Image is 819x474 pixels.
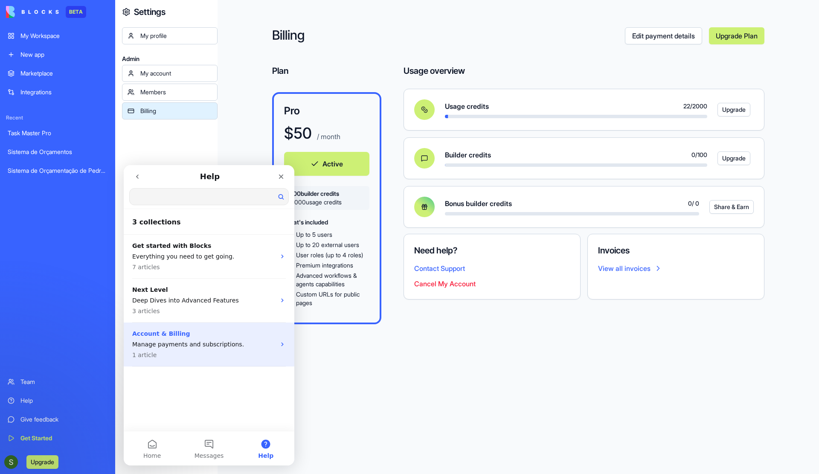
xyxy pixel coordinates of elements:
div: Members [140,88,212,96]
div: My Workspace [20,32,107,40]
div: New app [20,50,107,59]
span: Builder credits [445,150,491,160]
button: Upgrade [26,455,58,469]
h4: Usage overview [404,65,465,77]
span: Admin [122,55,218,63]
h4: Settings [134,6,166,18]
span: 22 / 2000 [683,102,707,111]
a: Pro$50 / monthActive100builder credits2000usage creditsWhat's includedUp to 5 usersUp to 20 exter... [272,92,381,324]
a: Sistema de Orçamentação de Pedra Natural [3,162,113,179]
h4: Plan [272,65,381,77]
button: Cancel My Account [414,279,476,289]
span: 2000 usage credits [291,198,363,206]
span: Up to 5 users [296,230,332,239]
div: Task Master Pro [8,129,107,137]
a: View all invoices [598,263,754,273]
a: BETA [6,6,86,18]
a: Upgrade [717,103,743,116]
a: Upgrade Plan [709,27,764,44]
a: Sistema de Orçamentos [3,143,113,160]
div: Help [20,396,107,405]
a: Upgrade [717,151,743,165]
span: Usage credits [445,101,489,111]
div: Give feedback [20,415,107,424]
button: Active [284,152,369,176]
p: / month [315,131,340,142]
span: 100 builder credits [291,189,363,198]
h3: Pro [284,104,369,118]
h4: Need help? [414,244,570,256]
iframe: Intercom live chat [124,165,294,465]
div: Marketplace [20,69,107,78]
h2: Billing [272,27,625,44]
button: Share & Earn [709,200,754,214]
a: Upgrade [26,457,58,466]
a: Integrations [3,84,113,101]
span: Help [134,288,150,294]
a: Edit payment details [625,27,702,44]
a: My account [122,65,218,82]
a: My profile [122,27,218,44]
div: Get Started [20,434,107,442]
span: 0 / 100 [691,151,707,159]
a: Team [3,373,113,390]
div: My account [140,69,212,78]
a: Billing [122,102,218,119]
span: What's included [284,218,328,226]
h1: $ 50 [284,125,312,142]
div: My profile [140,32,212,40]
div: Integrations [20,88,107,96]
div: Team [20,378,107,386]
h4: Invoices [598,244,754,256]
span: Bonus builder credits [445,198,512,209]
img: ACg8ocIT3-D9BvvDPwYwyhjxB4gepBVEZMH-pp_eVw7Khuiwte3XLw=s96-c [4,455,18,469]
a: Task Master Pro [3,125,113,142]
div: Sistema de Orçamentos [8,148,107,156]
span: Premium integrations [296,261,353,270]
a: Get Started [3,430,113,447]
div: BETA [66,6,86,18]
div: Sistema de Orçamentação de Pedra Natural [8,166,107,175]
button: Upgrade [717,103,750,116]
span: User roles (up to 4 roles) [296,251,363,259]
img: logo [6,6,59,18]
a: Members [122,84,218,101]
a: My Workspace [3,27,113,44]
button: Upgrade [717,151,750,165]
div: Billing [140,107,212,115]
a: Give feedback [3,411,113,428]
a: Help [3,392,113,409]
button: Contact Support [414,263,465,273]
span: 0 / 0 [688,199,699,208]
span: Advanced workflows & agents capabilities [296,271,369,288]
span: Up to 20 external users [296,241,359,249]
a: New app [3,46,113,63]
span: Recent [3,114,113,121]
a: Marketplace [3,65,113,82]
span: Custom URLs for public pages [296,290,369,307]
